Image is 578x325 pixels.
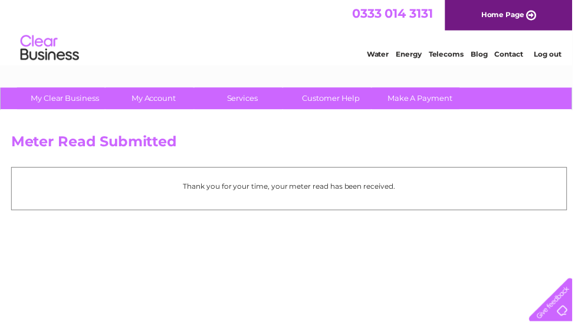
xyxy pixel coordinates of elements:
a: Telecoms [433,50,468,59]
p: Thank you for your time, your meter read has been received. [18,182,566,193]
a: Contact [500,50,528,59]
a: Services [196,88,294,110]
h2: Meter Read Submitted [11,135,573,157]
a: My Clear Business [17,88,114,110]
a: Energy [400,50,426,59]
a: Log out [539,50,567,59]
a: Water [370,50,393,59]
a: My Account [107,88,204,110]
img: logo.png [20,31,80,67]
a: Make A Payment [376,88,473,110]
a: Blog [475,50,492,59]
a: Customer Help [286,88,383,110]
div: Clear Business is a trading name of Verastar Limited (registered in [GEOGRAPHIC_DATA] No. 3667643... [11,6,569,57]
a: 0333 014 3131 [356,6,437,21]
